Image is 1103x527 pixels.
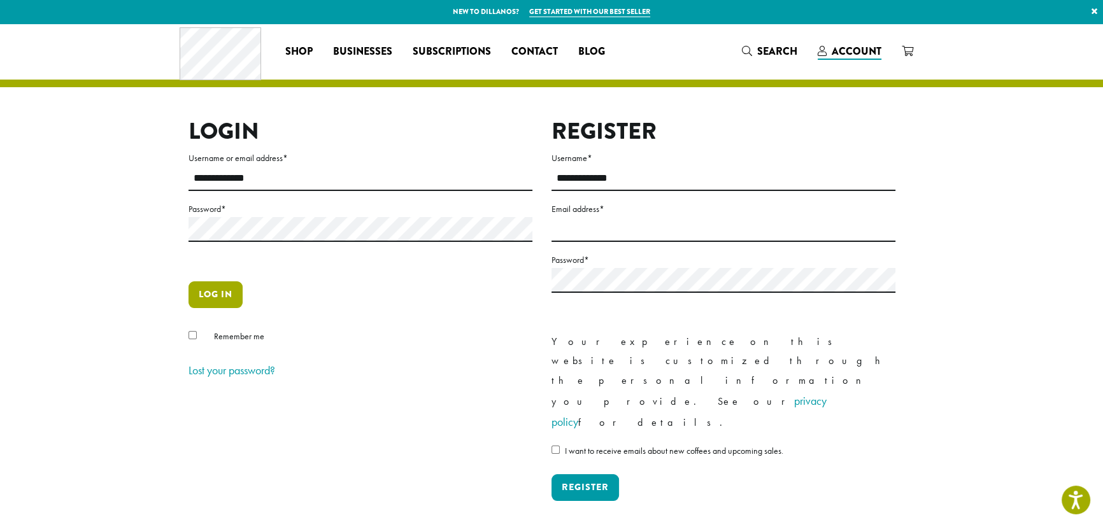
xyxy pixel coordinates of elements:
a: Shop [274,41,322,62]
h2: Register [551,118,895,145]
label: Username or email address [189,150,532,166]
button: Register [551,474,619,501]
span: Blog [578,44,604,60]
span: I want to receive emails about new coffees and upcoming sales. [565,445,783,456]
h2: Login [189,118,532,145]
input: I want to receive emails about new coffees and upcoming sales. [551,446,560,454]
label: Password [551,252,895,268]
span: Remember me [214,330,264,342]
span: Subscriptions [412,44,490,60]
span: Contact [511,44,557,60]
span: Shop [285,44,312,60]
span: Search [757,44,797,59]
a: Get started with our best seller [529,6,650,17]
span: Account [832,44,881,59]
label: Email address [551,201,895,217]
label: Password [189,201,532,217]
label: Username [551,150,895,166]
a: Search [732,41,808,62]
span: Businesses [332,44,392,60]
button: Log in [189,281,243,308]
a: Lost your password? [189,363,275,377]
p: Your experience on this website is customized through the personal information you provide. See o... [551,332,895,433]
